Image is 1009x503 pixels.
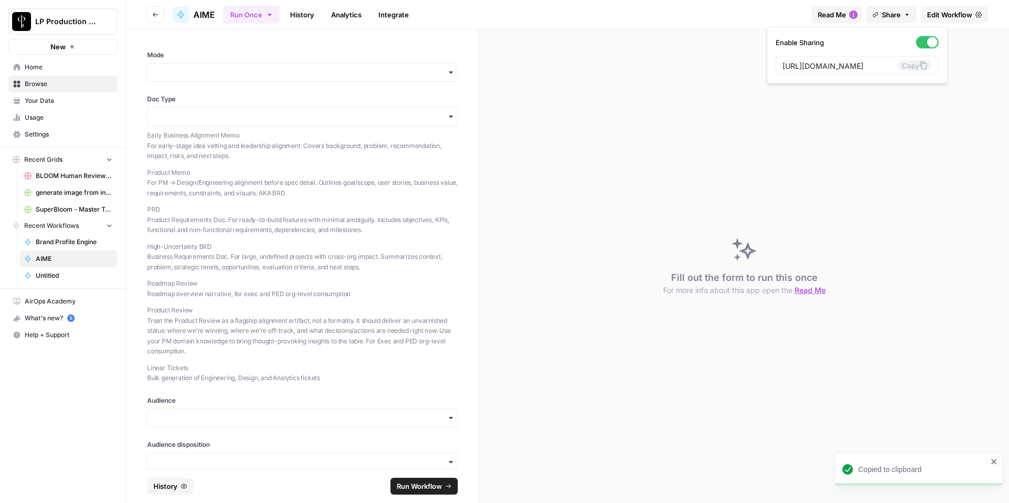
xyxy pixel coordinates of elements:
p: Linear Tickets Bulk generation of Engineering, Design, and Analytics tickets [147,363,458,383]
button: Run Once [223,6,280,24]
button: History [147,478,193,495]
div: Share [767,27,948,84]
a: AIME [172,6,215,23]
span: Usage [25,113,112,122]
span: Untitled [36,271,112,280]
a: Settings [8,126,117,143]
a: 5 [67,315,75,322]
button: For more info about this app open the Read Me [663,285,826,296]
button: Recent Workflows [8,218,117,234]
a: Home [8,59,117,76]
span: Settings [25,130,112,139]
span: New [50,41,66,52]
label: Enable Sharing [776,36,939,49]
a: AIME [19,250,117,267]
div: Fill out the form to run this once [663,270,826,296]
div: Copied to clipboard [858,464,987,475]
p: PRD Product Requirements Doc. For ready-to-build features with minimal ambiguity. Includes object... [147,204,458,235]
label: Mode [147,50,458,60]
a: Untitled [19,267,117,284]
div: What's new? [9,310,117,326]
p: High-Uncertainty BRD Business Requirements Doc. For large, undefined projects with cross-org impa... [147,242,458,273]
span: Browse [25,79,112,89]
span: Recent Grids [24,155,63,164]
a: Analytics [325,6,368,23]
span: LP Production Workloads [35,16,99,27]
button: Workspace: LP Production Workloads [8,8,117,35]
label: Doc Type [147,95,458,104]
a: generate image from input image (copyright tests) duplicate Grid [19,184,117,201]
p: Product Memo For PM → Design/Engineering alignment before spec detail. Outlines goal/scope, user ... [147,167,458,198]
p: Early Business Alignment Memo For early-stage idea vetting and leadership alignment. Covers backg... [147,130,458,161]
a: Browse [8,76,117,92]
button: What's new? 5 [8,310,117,327]
button: Copy [898,60,932,71]
button: close [991,457,998,466]
button: Help + Support [8,327,117,343]
span: Edit Workflow [927,9,972,20]
a: Brand Profile Engine [19,234,117,250]
a: Usage [8,109,117,126]
span: AIME [193,8,215,21]
a: Integrate [372,6,415,23]
span: History [153,481,178,491]
span: SuperBloom - Master Topic List [36,205,112,214]
button: Recent Grids [8,152,117,167]
button: Read Me [811,6,862,23]
span: Read Me [795,286,826,295]
button: Share [866,6,917,23]
p: Product Review Treat the Product Review as a flagship alignment artifact, not a formality. It sho... [147,305,458,357]
a: BLOOM Human Review (ver2) [19,167,117,184]
span: generate image from input image (copyright tests) duplicate Grid [36,188,112,197]
label: Audience [147,396,458,405]
img: LP Production Workloads Logo [12,12,31,31]
button: Run Workflow [390,478,458,495]
span: Brand Profile Engine [36,237,112,247]
span: Your Data [25,96,112,106]
span: Read Me [818,9,846,20]
a: SuperBloom - Master Topic List [19,201,117,218]
label: Audience disposition [147,440,458,449]
a: Edit Workflow [921,6,988,23]
p: Roadmap Review Roadmap overview narrative, for exec and PED org-level consumption [147,278,458,299]
span: Home [25,62,112,72]
a: Your Data [8,92,117,109]
a: History [284,6,321,23]
span: BLOOM Human Review (ver2) [36,171,112,181]
text: 5 [69,316,72,321]
span: Share [882,9,901,20]
span: Recent Workflows [24,221,79,230]
span: AIME [36,254,112,264]
a: AirOps Academy [8,293,117,310]
button: New [8,39,117,55]
span: Help + Support [25,330,112,340]
span: Run Workflow [397,481,442,491]
span: AirOps Academy [25,297,112,306]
